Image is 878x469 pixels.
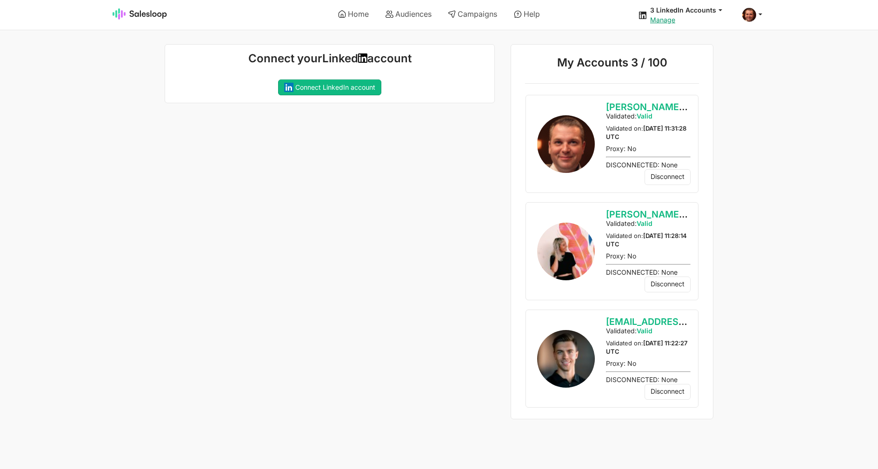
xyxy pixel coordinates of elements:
strong: [DATE] 11:22:27 UTC [606,339,687,355]
p: Validated: [606,327,691,335]
img: Profile Image [537,330,595,388]
strong: [DATE] 11:28:14 UTC [606,232,687,248]
p: DISCONNECTED: None [606,161,691,169]
a: Audiences [379,6,438,22]
a: Home [332,6,375,22]
strong: [DATE] 11:31:28 UTC [606,125,686,140]
a: Disconnect [645,277,691,292]
h1: Connect your account [173,52,487,65]
p: Validated: [606,219,691,228]
a: Disconnect [645,169,691,185]
a: Manage [650,16,675,24]
img: Profile Image [537,115,595,173]
small: Validated on: [606,232,687,248]
a: Help [507,6,546,22]
p: Proxy: No [606,145,691,153]
span: Valid [637,219,652,227]
img: Salesloop [113,8,167,20]
img: linkedin-square-logo.svg [284,83,293,92]
p: DISCONNECTED: None [606,376,691,384]
img: Profile Image [537,223,595,280]
a: Campaigns [441,6,504,22]
small: Validated on: [606,125,686,140]
span: [PERSON_NAME][EMAIL_ADDRESS][DOMAIN_NAME] [606,209,840,220]
button: 3 LinkedIn Accounts [650,6,731,14]
p: Proxy: No [606,252,691,260]
p: DISCONNECTED: None [606,268,691,277]
small: Validated on: [606,339,687,355]
p: Validated: [606,112,691,120]
strong: Linked [322,52,358,65]
span: Valid [637,327,652,335]
span: [PERSON_NAME][EMAIL_ADDRESS][DOMAIN_NAME] [606,101,840,112]
a: Disconnect [645,384,691,400]
span: [EMAIL_ADDRESS][DOMAIN_NAME] [606,316,764,327]
p: Proxy: No [606,359,691,368]
a: Connect LinkedIn account [278,79,381,95]
span: Valid [637,112,652,120]
p: My Accounts 3 / 100 [525,56,699,73]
